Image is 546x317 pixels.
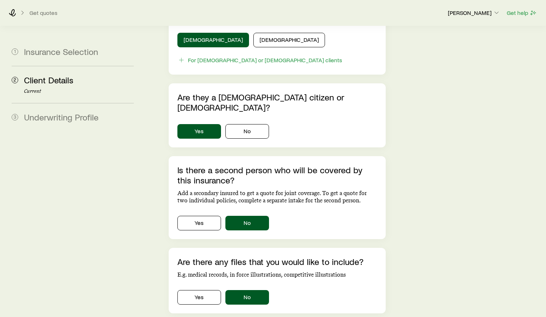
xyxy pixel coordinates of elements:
[24,88,134,94] p: Current
[24,112,99,122] span: Underwriting Profile
[177,271,377,278] p: E.g. medical records, in force illustrations, competitive illustrations
[506,9,537,17] button: Get help
[24,46,98,57] span: Insurance Selection
[177,124,221,139] button: Yes
[177,216,221,230] button: Yes
[177,290,221,305] button: Yes
[225,124,269,139] button: No
[447,9,501,17] button: [PERSON_NAME]
[448,9,500,16] p: [PERSON_NAME]
[12,48,18,55] span: 1
[177,257,377,267] p: Are there any files that you would like to include?
[177,56,342,64] button: For [DEMOGRAPHIC_DATA] or [DEMOGRAPHIC_DATA] clients
[188,56,342,64] div: For [DEMOGRAPHIC_DATA] or [DEMOGRAPHIC_DATA] clients
[24,75,73,85] span: Client Details
[225,290,269,305] button: No
[177,92,377,112] p: Are they a [DEMOGRAPHIC_DATA] citizen or [DEMOGRAPHIC_DATA]?
[177,165,377,185] p: Is there a second person who will be covered by this insurance?
[225,216,269,230] button: No
[12,77,18,83] span: 2
[253,33,325,47] button: [DEMOGRAPHIC_DATA]
[12,114,18,120] span: 3
[177,33,249,47] button: [DEMOGRAPHIC_DATA]
[177,190,377,204] p: Add a secondary insured to get a quote for joint coverage. To get a quote for two individual poli...
[29,9,58,16] button: Get quotes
